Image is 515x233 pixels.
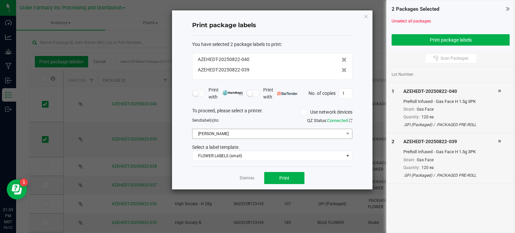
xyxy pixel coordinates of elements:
iframe: Resource center unread badge [20,178,28,186]
span: FLOWER LABELS (small) [192,151,344,161]
span: 1 [392,89,394,94]
a: Unselect all packages [392,19,431,23]
div: AZEHEDT-20250822-040 [403,88,498,95]
h4: Print package labels [192,21,352,30]
span: Gas Face [417,107,434,112]
div: : [192,41,352,48]
span: QZ Status: [307,118,352,123]
div: Select a label template. [187,144,357,151]
span: Gas Face [417,158,434,162]
iframe: Resource center [7,179,27,199]
span: Print with [209,86,243,101]
button: Print [264,172,304,184]
span: Send to: [192,118,219,123]
span: 2 [392,139,394,144]
span: AZEHEDT-20250822-039 [198,66,249,73]
div: AZEHEDT-20250822-039 [403,138,498,145]
button: Print package labels [392,34,510,46]
span: AZEHEDT-20250822-040 [198,56,249,63]
div: PreRoll Infused - Gas Face H 1.5g 3PK [403,149,498,155]
a: Dismiss [240,175,254,181]
span: Scan Packages [441,56,468,61]
div: .GFI (Packaged) / .PACKAGED PRE-ROLL [403,122,498,128]
div: .GFI (Packaged) / .PACKAGED PRE-ROLL [403,172,498,178]
span: label(s) [201,118,215,123]
span: Strain: [403,158,415,162]
span: You have selected 2 package labels to print [192,42,281,47]
span: Print [279,175,289,181]
span: 120 ea [421,115,434,119]
div: PreRoll Infused - Gas Face H 1.5g 3PK [403,98,498,105]
span: Print with [263,86,298,101]
img: bartender.png [277,92,298,95]
span: No. of copies [308,90,336,96]
span: Lot Number: [392,71,414,77]
span: Quantity: [403,165,420,170]
span: Strain: [403,107,415,112]
span: [PERSON_NAME] [192,129,344,138]
span: Quantity: [403,115,420,119]
img: mark_magic_cybra.png [223,90,243,95]
label: Use network devices [301,109,352,116]
div: To proceed, please select a printer. [187,107,357,117]
span: Connected [327,118,348,123]
span: 120 ea [421,165,434,170]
